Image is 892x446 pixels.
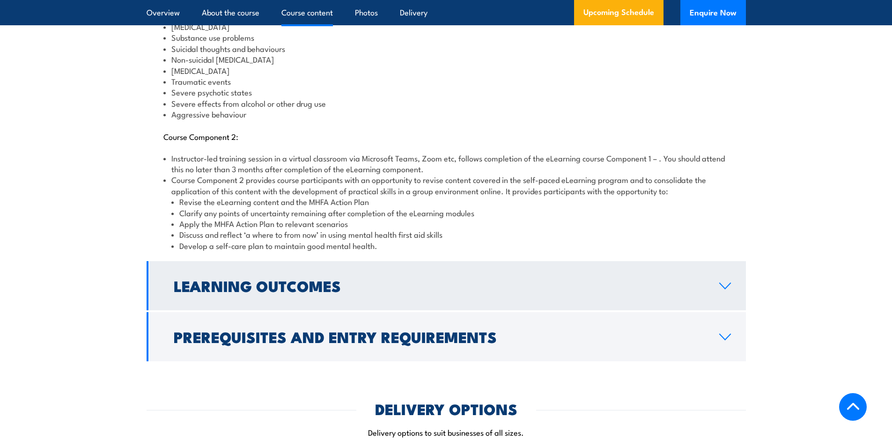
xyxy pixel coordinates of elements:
li: Revise the eLearning content and the MHFA Action Plan [171,196,729,207]
li: [MEDICAL_DATA] [163,65,729,76]
p: Delivery options to suit businesses of all sizes. [147,427,746,438]
h2: Prerequisites and Entry Requirements [174,330,704,343]
h2: Learning Outcomes [174,279,704,292]
li: Traumatic events [163,76,729,87]
li: Suicidal thoughts and behaviours [163,43,729,54]
a: Prerequisites and Entry Requirements [147,312,746,361]
li: Develop a self-care plan to maintain good mental health. [171,240,729,251]
li: Apply the MHFA Action Plan to relevant scenarios [171,218,729,229]
li: Discuss and reflect ‘a where to from now’ in using mental health first aid skills [171,229,729,240]
li: Course Component 2 provides course participants with an opportunity to revise content covered in ... [163,174,729,251]
li: Substance use problems [163,32,729,43]
li: Severe effects from alcohol or other drug use [163,98,729,109]
li: Aggressive behaviour [163,109,729,119]
li: [MEDICAL_DATA] [163,21,729,32]
li: Clarify any points of uncertainty remaining after completion of the eLearning modules [171,207,729,218]
li: Instructor-led training session in a virtual classroom via Microsoft Teams, Zoom etc, follows com... [163,153,729,175]
h2: DELIVERY OPTIONS [375,402,517,415]
li: Non-suicidal [MEDICAL_DATA] [163,54,729,65]
p: Course Component 2: [163,132,729,141]
a: Learning Outcomes [147,261,746,310]
li: Severe psychotic states [163,87,729,97]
